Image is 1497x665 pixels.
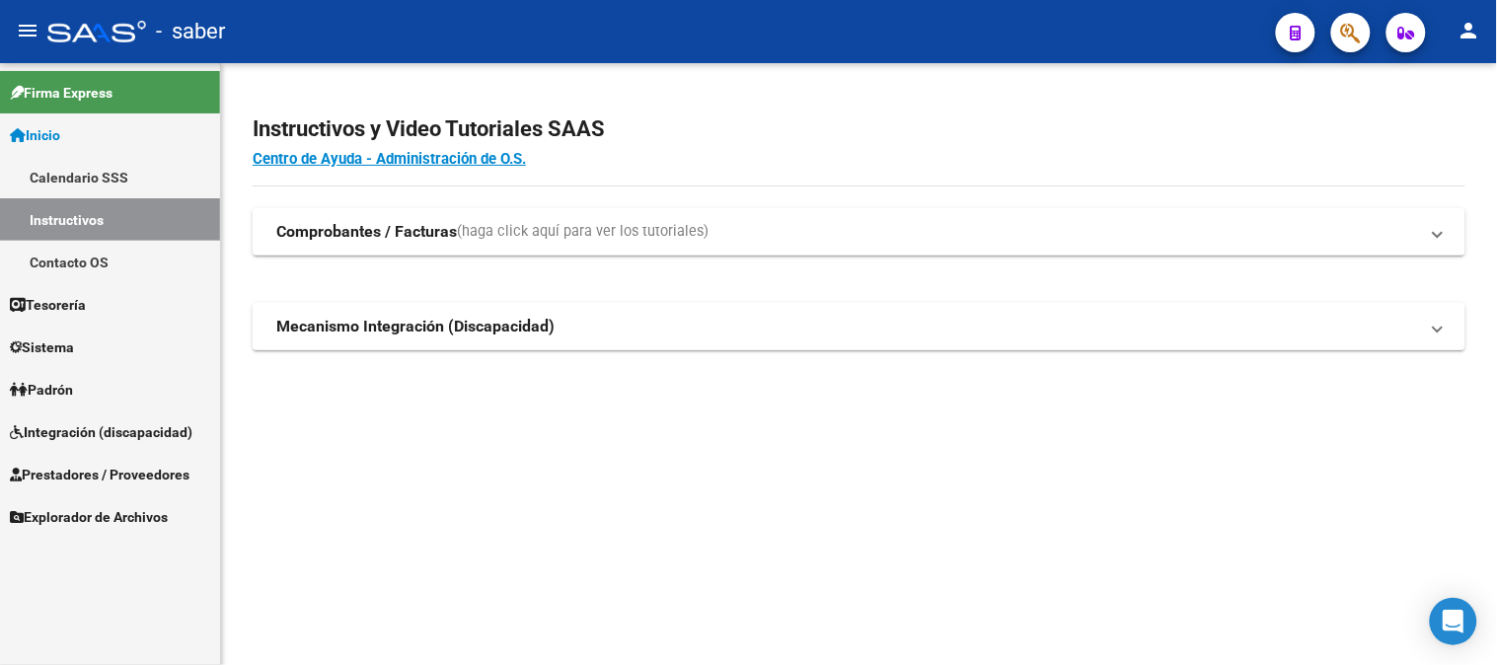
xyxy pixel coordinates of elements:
span: Firma Express [10,82,112,104]
mat-icon: menu [16,19,39,42]
span: - saber [156,10,225,53]
div: Open Intercom Messenger [1430,598,1477,645]
span: Integración (discapacidad) [10,421,192,443]
span: Tesorería [10,294,86,316]
h2: Instructivos y Video Tutoriales SAAS [253,111,1465,148]
span: Prestadores / Proveedores [10,464,189,485]
strong: Mecanismo Integración (Discapacidad) [276,316,555,337]
span: Sistema [10,336,74,358]
span: Padrón [10,379,73,401]
mat-icon: person [1458,19,1481,42]
mat-expansion-panel-header: Mecanismo Integración (Discapacidad) [253,303,1465,350]
span: Explorador de Archivos [10,506,168,528]
mat-expansion-panel-header: Comprobantes / Facturas(haga click aquí para ver los tutoriales) [253,208,1465,256]
strong: Comprobantes / Facturas [276,221,457,243]
span: Inicio [10,124,60,146]
span: (haga click aquí para ver los tutoriales) [457,221,709,243]
a: Centro de Ayuda - Administración de O.S. [253,150,526,168]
